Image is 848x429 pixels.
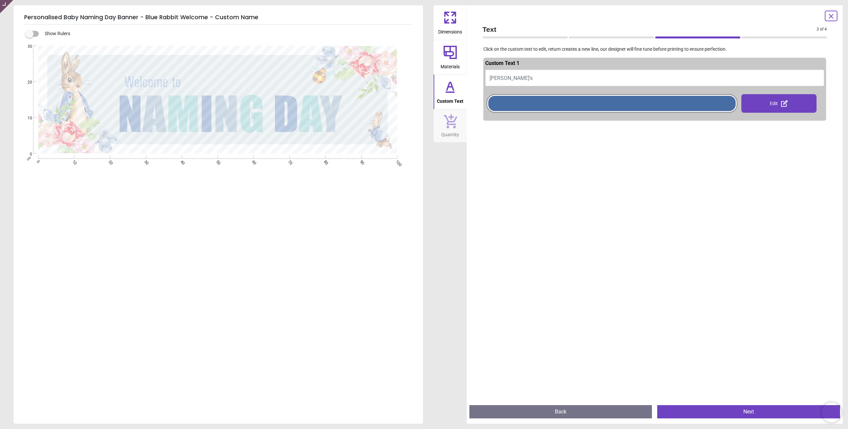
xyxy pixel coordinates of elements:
button: Back [469,405,652,418]
span: 30 [20,44,32,49]
span: Quantity [441,128,459,138]
button: Next [657,405,840,418]
button: Quantity [434,109,467,143]
iframe: Brevo live chat [821,402,841,422]
button: Dimensions [434,5,467,40]
p: Click on the custom text to edit, return creates a new line, our designer will fine tune before p... [477,46,832,53]
span: Dimensions [438,26,462,35]
button: [PERSON_NAME]'s [485,70,824,86]
span: Text [483,25,817,34]
button: Custom Text [434,75,467,109]
span: [PERSON_NAME]'s [490,75,533,81]
span: Custom Text 1 [485,60,519,66]
div: Show Rulers [29,30,423,38]
div: Edit [741,94,817,113]
span: Custom Text [437,95,463,105]
button: Materials [434,40,467,75]
span: Materials [441,60,460,70]
h5: Personalised Baby Naming Day Banner - Blue Rabbit Welcome - Custom Name [24,11,412,25]
span: 3 of 4 [817,27,827,32]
